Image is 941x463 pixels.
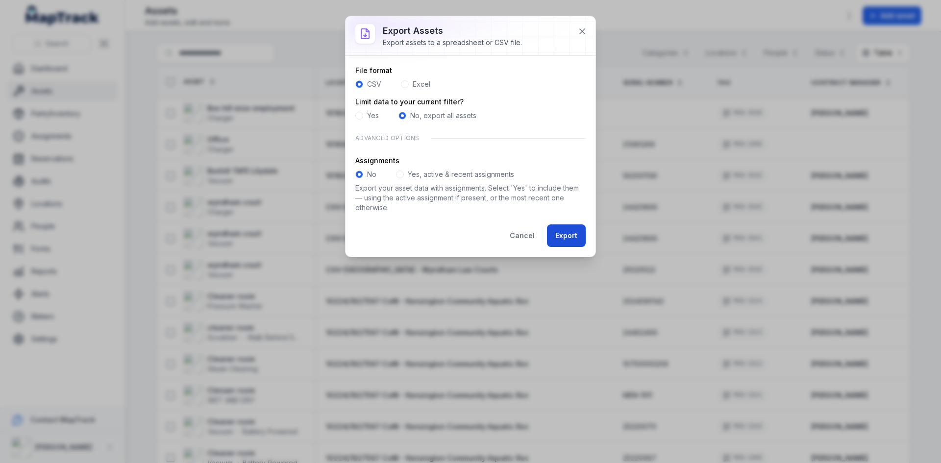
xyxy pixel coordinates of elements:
[547,224,586,247] button: Export
[367,79,381,89] label: CSV
[383,24,522,38] h3: Export assets
[408,170,514,179] label: Yes, active & recent assignments
[355,66,392,75] label: File format
[501,224,543,247] button: Cancel
[355,128,586,148] div: Advanced Options
[367,111,379,121] label: Yes
[367,170,376,179] label: No
[410,111,476,121] label: No, export all assets
[383,38,522,48] div: Export assets to a spreadsheet or CSV file.
[355,156,399,166] label: Assignments
[413,79,430,89] label: Excel
[355,97,464,107] label: Limit data to your current filter?
[355,183,586,213] p: Export your asset data with assignments. Select 'Yes' to include them — using the active assignme...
